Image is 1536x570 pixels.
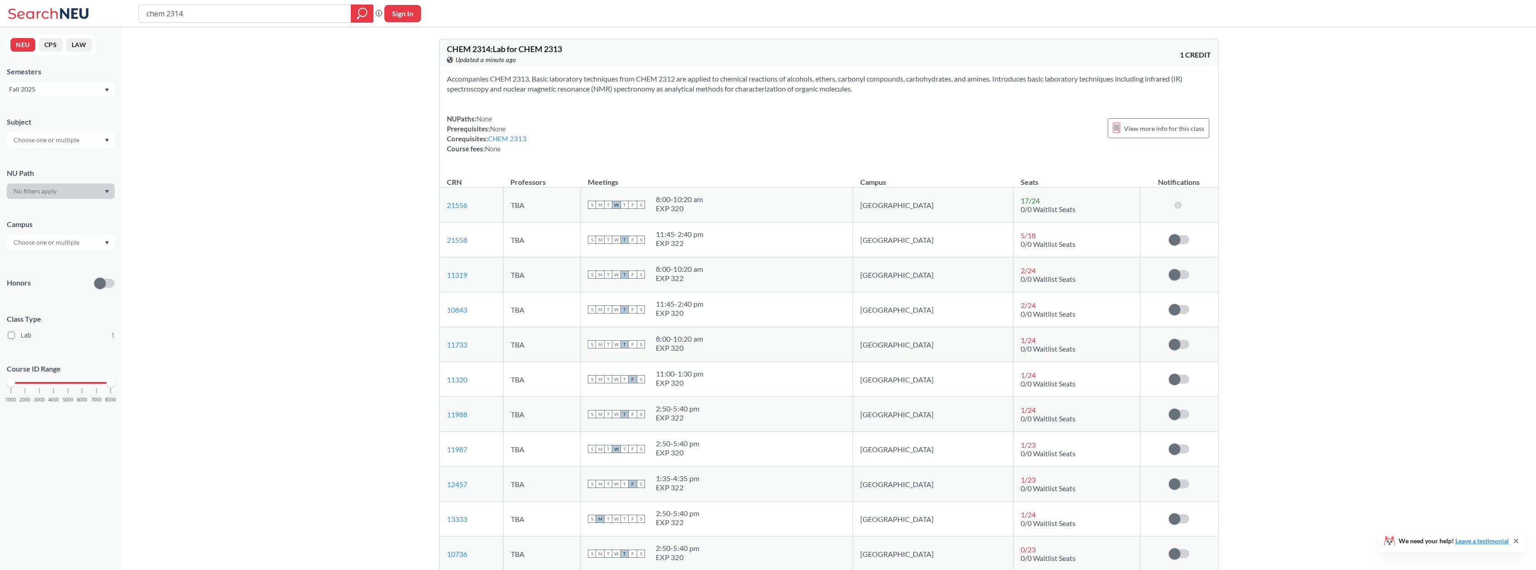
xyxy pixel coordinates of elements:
span: Class Type [7,314,115,324]
span: T [620,305,629,314]
svg: Dropdown arrow [105,190,109,193]
span: F [629,515,637,523]
span: 0/0 Waitlist Seats [1021,554,1076,562]
span: S [588,480,596,488]
span: 0/0 Waitlist Seats [1021,275,1076,283]
span: T [604,236,612,244]
span: T [620,340,629,348]
span: 1 [111,330,115,340]
div: EXP 320 [656,378,703,387]
div: 2:50 - 5:40 pm [656,509,699,518]
span: 0/0 Waitlist Seats [1021,240,1076,248]
span: 6000 [77,397,87,402]
span: M [596,340,604,348]
span: W [612,445,620,453]
div: 2:50 - 5:40 pm [656,544,699,553]
span: T [620,480,629,488]
span: T [604,375,612,383]
div: Dropdown arrow [7,235,115,250]
td: TBA [503,502,581,536]
div: magnifying glass [351,5,373,23]
td: TBA [503,432,581,467]
input: Choose one or multiple [9,237,85,248]
span: S [637,340,645,348]
div: 2:50 - 5:40 pm [656,404,699,413]
div: EXP 322 [656,518,699,527]
td: [GEOGRAPHIC_DATA] [853,502,1013,536]
div: 8:00 - 10:20 am [656,334,703,343]
td: [GEOGRAPHIC_DATA] [853,362,1013,397]
span: S [637,271,645,279]
svg: Dropdown arrow [105,241,109,245]
div: EXP 322 [656,413,699,422]
span: F [629,340,637,348]
td: [GEOGRAPHIC_DATA] [853,397,1013,432]
div: Semesters [7,67,115,77]
a: 13333 [447,515,467,523]
a: 12457 [447,480,467,488]
span: T [620,271,629,279]
a: 11319 [447,271,467,279]
span: 0/0 Waitlist Seats [1021,414,1076,423]
span: W [612,236,620,244]
span: W [612,375,620,383]
span: M [596,410,604,418]
div: Subject [7,117,115,127]
span: M [596,445,604,453]
td: TBA [503,222,581,257]
span: W [612,271,620,279]
div: EXP 320 [656,343,703,353]
span: S [637,201,645,209]
td: [GEOGRAPHIC_DATA] [853,432,1013,467]
label: Lab [8,329,115,341]
button: CPS [39,38,63,52]
span: W [612,515,620,523]
input: Choose one or multiple [9,135,85,145]
span: S [588,445,596,453]
svg: magnifying glass [357,7,368,20]
span: T [620,410,629,418]
span: M [596,305,604,314]
td: [GEOGRAPHIC_DATA] [853,188,1013,222]
div: 8:00 - 10:20 am [656,195,703,204]
span: 0 / 23 [1021,545,1036,554]
a: 21558 [447,236,467,244]
span: Updated a minute ago [455,55,516,65]
th: Professors [503,168,581,188]
span: T [604,271,612,279]
span: CHEM 2314 : Lab for CHEM 2313 [447,44,562,54]
span: W [612,340,620,348]
div: EXP 320 [656,309,703,318]
div: NUPaths: Prerequisites: Corequisites: Course fees: [447,114,527,154]
div: 1:35 - 4:35 pm [656,474,699,483]
span: 3000 [34,397,45,402]
a: 21556 [447,201,467,209]
span: 0/0 Waitlist Seats [1021,379,1076,388]
th: Notifications [1140,168,1218,188]
span: 8000 [105,397,116,402]
svg: Dropdown arrow [105,88,109,92]
span: M [596,480,604,488]
p: Course ID Range [7,364,115,374]
span: T [604,340,612,348]
span: W [612,550,620,558]
td: [GEOGRAPHIC_DATA] [853,327,1013,362]
span: 0/0 Waitlist Seats [1021,344,1076,353]
span: None [485,145,501,153]
div: 11:45 - 2:40 pm [656,230,703,239]
span: T [620,375,629,383]
span: T [604,201,612,209]
span: T [620,201,629,209]
span: S [637,305,645,314]
span: S [588,236,596,244]
span: 0/0 Waitlist Seats [1021,309,1076,318]
span: M [596,236,604,244]
span: S [637,550,645,558]
div: EXP 320 [656,448,699,457]
span: F [629,480,637,488]
span: S [588,340,596,348]
span: S [588,410,596,418]
input: Class, professor, course number, "phrase" [145,6,344,21]
span: 1 / 24 [1021,406,1036,414]
span: S [588,201,596,209]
